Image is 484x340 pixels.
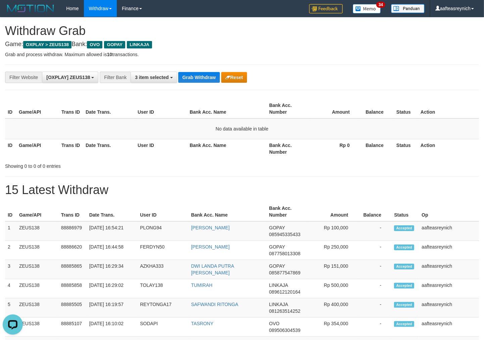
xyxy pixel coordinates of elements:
td: 88885858 [58,279,87,298]
button: 3 item selected [131,72,177,83]
td: - [358,260,391,279]
div: Filter Bank [100,72,131,83]
span: Accepted [394,321,414,327]
span: LINKAJA [269,282,288,288]
span: GOPAY [104,41,125,48]
td: ZEUS138 [16,298,58,317]
th: Trans ID [59,139,83,158]
th: Bank Acc. Name [187,99,267,118]
td: [DATE] 16:29:34 [87,260,138,279]
th: Date Trans. [83,99,135,118]
td: aafteasreynich [419,241,479,260]
th: Action [418,99,479,118]
td: ZEUS138 [16,317,58,337]
th: Amount [308,202,358,221]
td: aafteasreynich [419,279,479,298]
img: Feedback.jpg [309,4,343,13]
span: GOPAY [269,244,285,250]
td: aafteasreynich [419,260,479,279]
th: Balance [358,202,391,221]
td: - [358,221,391,241]
td: Rp 151,000 [308,260,358,279]
span: OXPLAY > ZEUS138 [23,41,71,48]
th: Bank Acc. Number [267,99,309,118]
td: PLONG94 [137,221,188,241]
h4: Game: Bank: [5,41,479,48]
th: Trans ID [58,202,87,221]
span: LINKAJA [127,41,152,48]
th: Game/API [16,139,59,158]
th: User ID [135,139,187,158]
th: Amount [309,99,360,118]
td: aafteasreynich [419,221,479,241]
td: aafteasreynich [419,298,479,317]
td: 88885865 [58,260,87,279]
th: Game/API [16,99,59,118]
th: Balance [360,99,394,118]
span: OVO [87,41,102,48]
button: [OXPLAY] ZEUS138 [42,72,98,83]
th: Status [394,99,418,118]
span: Copy 085877547869 to clipboard [269,270,300,275]
span: Accepted [394,244,414,250]
td: [DATE] 16:29:02 [87,279,138,298]
h1: 15 Latest Withdraw [5,183,479,197]
td: ZEUS138 [16,279,58,298]
th: Bank Acc. Number [267,202,308,221]
th: Bank Acc. Number [267,139,309,158]
span: GOPAY [269,263,285,269]
td: 88886620 [58,241,87,260]
th: Bank Acc. Name [188,202,266,221]
td: - [358,241,391,260]
td: SODAPI [137,317,188,337]
th: Trans ID [59,99,83,118]
span: [OXPLAY] ZEUS138 [46,75,90,80]
td: ZEUS138 [16,241,58,260]
img: Button%20Memo.svg [353,4,381,13]
span: Copy 089506304539 to clipboard [269,328,300,333]
span: Copy 081263514252 to clipboard [269,308,300,314]
td: ZEUS138 [16,221,58,241]
td: Rp 354,000 [308,317,358,337]
td: aafteasreynich [419,317,479,337]
th: Op [419,202,479,221]
th: User ID [135,99,187,118]
span: Copy 087758013308 to clipboard [269,251,300,256]
td: 1 [5,221,16,241]
td: TOLAY138 [137,279,188,298]
td: [DATE] 16:44:58 [87,241,138,260]
th: Bank Acc. Name [187,139,267,158]
td: - [358,317,391,337]
a: DWI LANDA PUTRA [PERSON_NAME] [191,263,234,275]
strong: 10 [107,52,112,57]
td: 3 [5,260,16,279]
span: Copy 089612120164 to clipboard [269,289,300,295]
button: Reset [221,72,247,83]
span: OVO [269,321,280,326]
td: Rp 250,000 [308,241,358,260]
button: Grab Withdraw [178,72,220,83]
td: REYTONGA17 [137,298,188,317]
th: Action [418,139,479,158]
span: LINKAJA [269,302,288,307]
span: 34 [376,2,385,8]
td: No data available in table [5,118,479,139]
a: SAFWANDI RITONGA [191,302,238,307]
th: Status [391,202,419,221]
th: ID [5,99,16,118]
td: 88885107 [58,317,87,337]
a: [PERSON_NAME] [191,244,230,250]
td: 4 [5,279,16,298]
span: Accepted [394,302,414,308]
td: [DATE] 16:10:02 [87,317,138,337]
p: Grab and process withdraw. Maximum allowed is transactions. [5,51,479,58]
td: - [358,279,391,298]
th: Rp 0 [309,139,360,158]
span: Accepted [394,264,414,269]
span: GOPAY [269,225,285,230]
button: Open LiveChat chat widget [3,3,23,23]
a: [PERSON_NAME] [191,225,230,230]
th: ID [5,139,16,158]
td: [DATE] 16:54:21 [87,221,138,241]
div: Filter Website [5,72,42,83]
